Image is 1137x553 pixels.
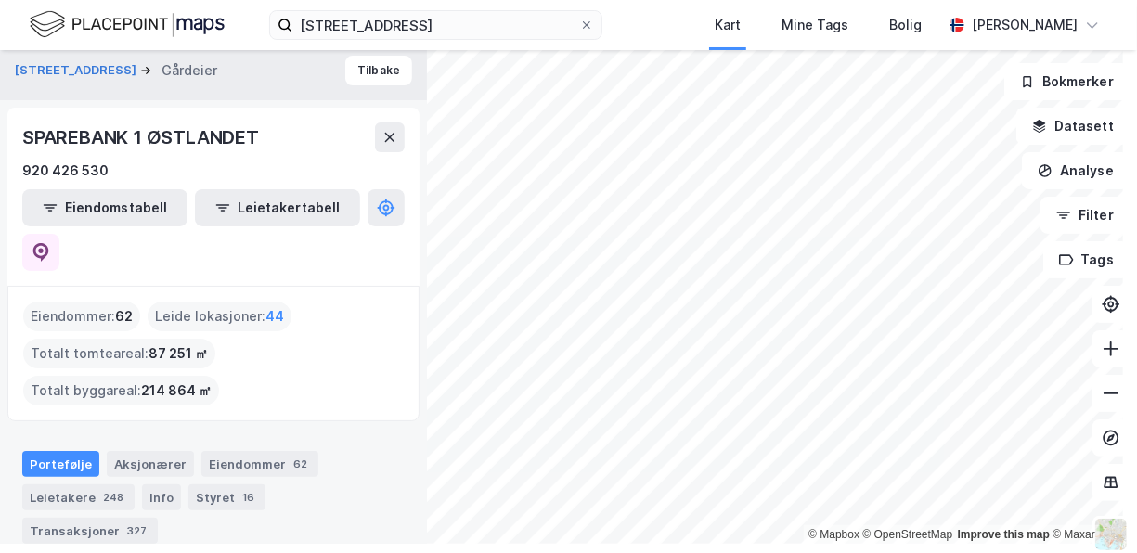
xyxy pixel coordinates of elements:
button: Bokmerker [1004,63,1130,100]
div: Eiendommer [201,451,318,477]
div: Leietakere [22,484,135,510]
div: 248 [99,488,127,507]
span: 44 [265,305,284,328]
div: Kontrollprogram for chat [1044,464,1137,553]
div: Styret [188,484,265,510]
div: Info [142,484,181,510]
div: 16 [239,488,258,507]
div: Bolig [889,14,922,36]
button: Datasett [1016,108,1130,145]
div: 327 [123,521,150,540]
div: Kart [715,14,741,36]
iframe: Chat Widget [1044,464,1137,553]
button: Tags [1043,241,1130,278]
div: Transaksjoner [22,518,158,544]
img: logo.f888ab2527a4732fd821a326f86c7f29.svg [30,8,225,41]
div: Totalt tomteareal : [23,339,215,368]
button: Filter [1040,197,1130,234]
button: Eiendomstabell [22,189,187,226]
div: Gårdeier [162,59,217,82]
div: 62 [290,455,311,473]
div: [PERSON_NAME] [972,14,1078,36]
div: Aksjonærer [107,451,194,477]
span: 87 251 ㎡ [149,342,208,365]
a: Mapbox [808,528,859,541]
div: 920 426 530 [22,160,109,182]
span: 214 864 ㎡ [141,379,212,402]
button: [STREET_ADDRESS] [15,61,140,80]
button: Tilbake [345,56,412,85]
button: Leietakertabell [195,189,360,226]
a: OpenStreetMap [863,528,953,541]
button: Analyse [1022,152,1130,189]
div: Eiendommer : [23,302,140,331]
input: Søk på adresse, matrikkel, gårdeiere, leietakere eller personer [292,11,579,39]
div: Totalt byggareal : [23,376,219,405]
span: 62 [115,305,133,328]
div: SPAREBANK 1 ØSTLANDET [22,122,263,152]
a: Improve this map [958,528,1050,541]
div: Leide lokasjoner : [148,302,291,331]
div: Mine Tags [782,14,848,36]
div: Portefølje [22,451,99,477]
